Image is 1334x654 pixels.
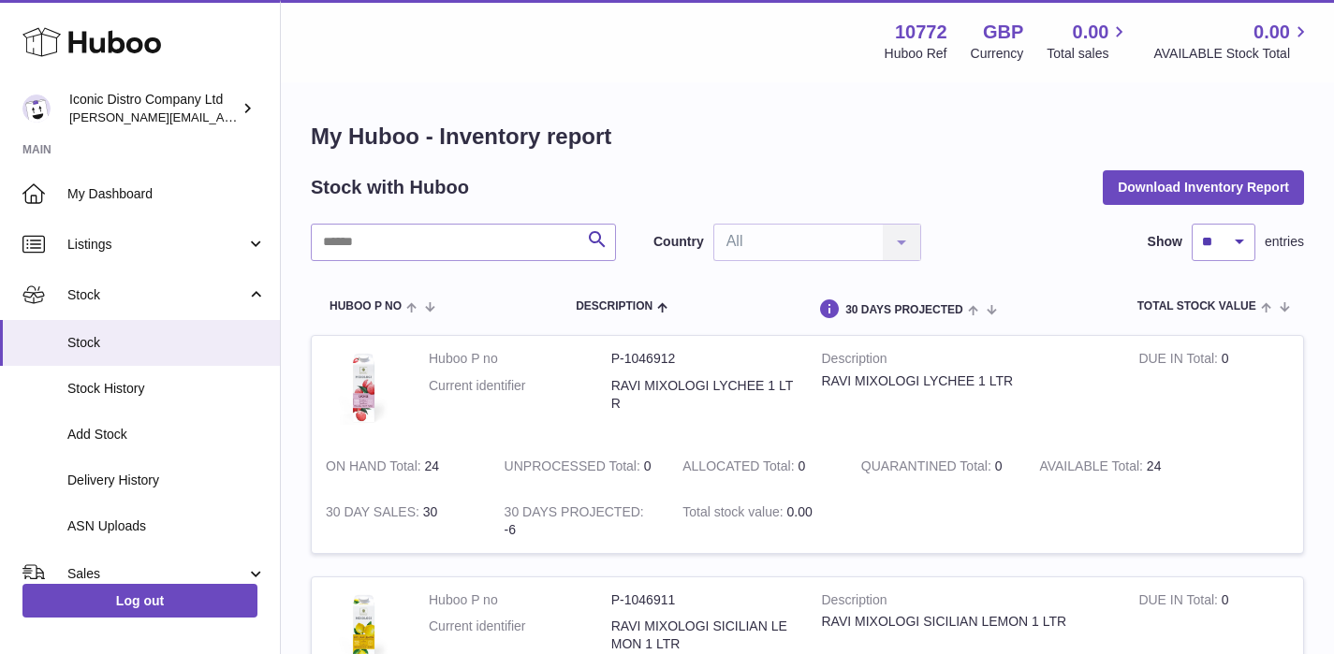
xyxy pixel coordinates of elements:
[1047,45,1130,63] span: Total sales
[311,122,1304,152] h1: My Huboo - Inventory report
[1138,351,1221,371] strong: DUE IN Total
[429,377,611,413] dt: Current identifier
[1138,592,1221,612] strong: DUE IN Total
[576,300,652,312] span: Description
[668,443,847,489] td: 0
[822,591,1111,614] strong: Description
[22,584,257,618] a: Log out
[1253,20,1290,45] span: 0.00
[611,618,794,653] dd: RAVI MIXOLOGI SICILIAN LEMON 1 LTR
[429,591,611,609] dt: Huboo P no
[67,286,246,304] span: Stock
[67,517,266,535] span: ASN Uploads
[491,443,669,489] td: 0
[67,472,266,489] span: Delivery History
[1137,300,1256,312] span: Total stock value
[429,350,611,368] dt: Huboo P no
[505,458,644,478] strong: UNPROCESSED Total
[995,458,1003,473] span: 0
[611,350,794,368] dd: P-1046912
[1148,233,1182,251] label: Show
[69,109,375,124] span: [PERSON_NAME][EMAIL_ADDRESS][DOMAIN_NAME]
[1153,20,1312,63] a: 0.00 AVAILABLE Stock Total
[971,45,1024,63] div: Currency
[822,372,1111,390] div: RAVI MIXOLOGI LYCHEE 1 LTR
[326,458,425,478] strong: ON HAND Total
[311,175,469,200] h2: Stock with Huboo
[67,565,246,583] span: Sales
[682,504,786,524] strong: Total stock value
[429,618,611,653] dt: Current identifier
[1124,336,1303,443] td: 0
[67,380,266,398] span: Stock History
[491,489,669,553] td: -6
[822,613,1111,631] div: RAVI MIXOLOGI SICILIAN LEMON 1 LTR
[653,233,704,251] label: Country
[326,350,401,425] img: product image
[312,489,491,553] td: 30
[330,300,402,312] span: Huboo P no
[326,504,423,524] strong: 30 DAY SALES
[69,91,238,126] div: Iconic Distro Company Ltd
[787,504,813,519] span: 0.00
[682,458,798,478] strong: ALLOCATED Total
[1047,20,1130,63] a: 0.00 Total sales
[312,443,491,489] td: 24
[983,20,1023,45] strong: GBP
[885,45,947,63] div: Huboo Ref
[67,334,266,352] span: Stock
[611,591,794,609] dd: P-1046911
[861,458,995,478] strong: QUARANTINED Total
[1073,20,1109,45] span: 0.00
[822,350,1111,372] strong: Description
[611,377,794,413] dd: RAVI MIXOLOGI LYCHEE 1 LTR
[1025,443,1204,489] td: 24
[67,185,266,203] span: My Dashboard
[845,304,963,316] span: 30 DAYS PROJECTED
[505,504,644,524] strong: 30 DAYS PROJECTED
[67,426,266,443] span: Add Stock
[22,94,51,123] img: paul@iconicdistro.com
[1153,45,1312,63] span: AVAILABLE Stock Total
[1039,458,1146,478] strong: AVAILABLE Total
[1265,233,1304,251] span: entries
[1103,170,1304,204] button: Download Inventory Report
[895,20,947,45] strong: 10772
[67,236,246,254] span: Listings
